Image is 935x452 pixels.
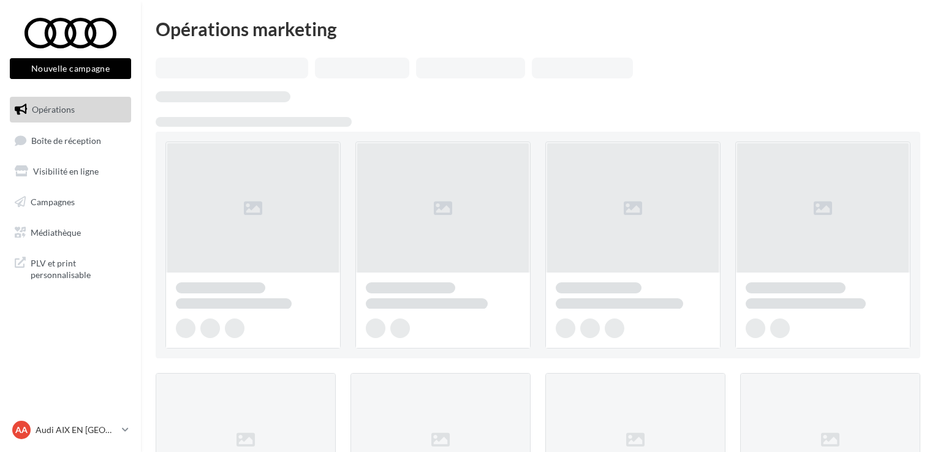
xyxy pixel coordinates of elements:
span: Campagnes [31,197,75,207]
a: Campagnes [7,189,134,215]
a: Boîte de réception [7,127,134,154]
div: Opérations marketing [156,20,920,38]
span: Médiathèque [31,227,81,237]
span: Visibilité en ligne [33,166,99,176]
a: Visibilité en ligne [7,159,134,184]
a: Opérations [7,97,134,122]
span: PLV et print personnalisable [31,255,126,281]
span: Boîte de réception [31,135,101,145]
a: PLV et print personnalisable [7,250,134,286]
a: AA Audi AIX EN [GEOGRAPHIC_DATA] [10,418,131,442]
span: Opérations [32,104,75,115]
p: Audi AIX EN [GEOGRAPHIC_DATA] [36,424,117,436]
span: AA [15,424,28,436]
button: Nouvelle campagne [10,58,131,79]
a: Médiathèque [7,220,134,246]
